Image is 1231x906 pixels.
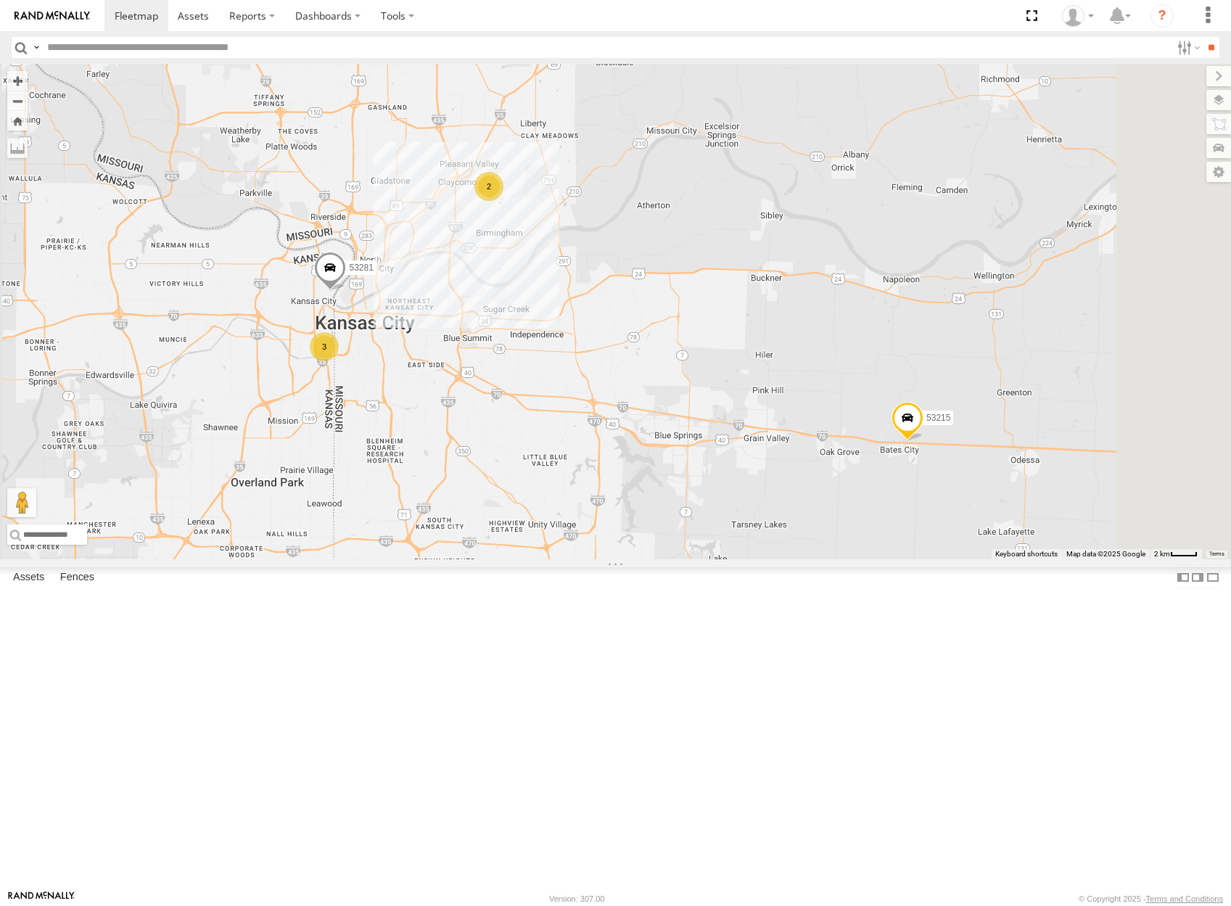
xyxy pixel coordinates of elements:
label: Hide Summary Table [1206,567,1220,588]
span: 2 km [1154,550,1170,558]
div: © Copyright 2025 - [1079,894,1223,903]
div: 3 [310,332,339,361]
button: Zoom in [7,71,28,91]
i: ? [1150,4,1174,28]
span: 53215 [926,413,950,423]
label: Search Query [30,37,42,58]
label: Dock Summary Table to the Right [1190,567,1205,588]
label: Search Filter Options [1172,37,1203,58]
div: Version: 307.00 [549,894,604,903]
a: Terms and Conditions [1146,894,1223,903]
span: Map data ©2025 Google [1066,550,1145,558]
div: 2 [474,172,503,201]
label: Map Settings [1206,162,1231,182]
label: Dock Summary Table to the Left [1176,567,1190,588]
a: Visit our Website [8,891,75,906]
label: Fences [53,567,102,588]
button: Map Scale: 2 km per 34 pixels [1150,549,1202,559]
a: Terms (opens in new tab) [1209,551,1224,557]
button: Keyboard shortcuts [995,549,1058,559]
img: rand-logo.svg [15,11,90,21]
button: Drag Pegman onto the map to open Street View [7,488,36,517]
label: Assets [6,567,52,588]
label: Measure [7,138,28,158]
span: 53281 [349,263,373,273]
div: Miky Transport [1057,5,1099,27]
button: Zoom Home [7,111,28,131]
button: Zoom out [7,91,28,111]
